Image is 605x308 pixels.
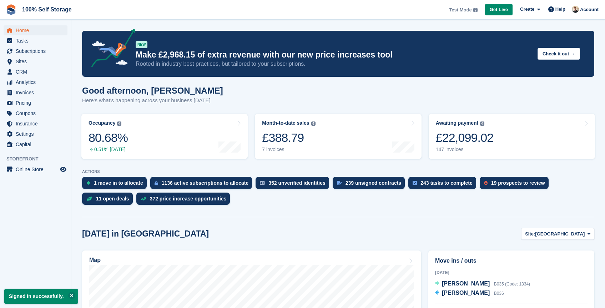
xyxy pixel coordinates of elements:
span: Tasks [16,36,59,46]
img: price-adjustments-announcement-icon-8257ccfd72463d97f412b2fc003d46551f7dbcb40ab6d574587a9cd5c0d94... [85,29,135,70]
img: active_subscription_to_allocate_icon-d502201f5373d7db506a760aba3b589e785aa758c864c3986d89f69b8ff3... [155,181,158,185]
div: 80.68% [89,130,128,145]
a: menu [4,88,67,98]
button: Check it out → [538,48,580,60]
p: Rooted in industry best practices, but tailored to your subscriptions. [136,60,532,68]
div: £22,099.02 [436,130,494,145]
a: menu [4,129,67,139]
span: Online Store [16,164,59,174]
a: 1 move in to allocate [82,177,150,193]
div: 1 move in to allocate [94,180,143,186]
span: Test Mode [449,6,472,14]
a: menu [4,139,67,149]
a: 100% Self Storage [19,4,75,15]
div: 372 price increase opportunities [150,196,227,202]
span: CRM [16,67,59,77]
div: NEW [136,41,147,48]
div: 7 invoices [262,146,315,153]
div: 239 unsigned contracts [346,180,401,186]
a: menu [4,46,67,56]
a: menu [4,119,67,129]
a: 19 prospects to review [480,177,552,193]
img: icon-info-grey-7440780725fd019a000dd9b08b2336e03edf1995a4989e88bcd33f0948082b44.svg [480,121,484,126]
p: ACTIONS [82,169,594,174]
span: B035 (Code: 1334) [494,282,530,287]
h1: Good afternoon, [PERSON_NAME] [82,86,223,95]
div: 19 prospects to review [491,180,545,186]
img: verify_identity-adf6edd0f0f0b5bbfe63781bf79b02c33cf7c696d77639b501bdc392416b5a36.svg [260,181,265,185]
p: Make £2,968.15 of extra revenue with our new price increases tool [136,50,532,60]
a: menu [4,67,67,77]
div: 147 invoices [436,146,494,153]
span: Insurance [16,119,59,129]
a: Month-to-date sales £388.79 7 invoices [255,114,421,159]
div: Awaiting payment [436,120,479,126]
a: menu [4,25,67,35]
a: menu [4,108,67,118]
p: Signed in successfully. [4,289,78,304]
span: Pricing [16,98,59,108]
a: 1136 active subscriptions to allocate [150,177,256,193]
span: [GEOGRAPHIC_DATA] [535,230,585,238]
span: Account [580,6,599,13]
div: [DATE] [435,269,588,276]
a: Preview store [59,165,67,174]
h2: Map [89,257,101,263]
a: Get Live [485,4,513,16]
img: contract_signature_icon-13c848040528278c33f63329250d36e43548de30e8caae1d1a13099fd9432cc5.svg [337,181,342,185]
a: 352 unverified identities [256,177,333,193]
a: menu [4,98,67,108]
a: [PERSON_NAME] B036 [435,289,504,298]
img: icon-info-grey-7440780725fd019a000dd9b08b2336e03edf1995a4989e88bcd33f0948082b44.svg [311,121,316,126]
span: Settings [16,129,59,139]
div: 243 tasks to complete [420,180,473,186]
a: 239 unsigned contracts [333,177,408,193]
img: prospect-51fa495bee0391a8d652442698ab0144808aea92771e9ea1ae160a38d050c398.svg [484,181,488,185]
a: Occupancy 80.68% 0.51% [DATE] [81,114,248,159]
div: 352 unverified identities [268,180,326,186]
span: Coupons [16,108,59,118]
span: [PERSON_NAME] [442,280,490,287]
img: Oliver [572,6,579,13]
a: [PERSON_NAME] B035 (Code: 1334) [435,279,530,289]
a: 11 open deals [82,193,136,208]
div: 1136 active subscriptions to allocate [162,180,249,186]
a: menu [4,164,67,174]
span: Invoices [16,88,59,98]
span: Sites [16,56,59,66]
a: Awaiting payment £22,099.02 147 invoices [429,114,595,159]
span: Analytics [16,77,59,87]
p: Here's what's happening across your business [DATE] [82,96,223,105]
div: £388.79 [262,130,315,145]
img: price_increase_opportunities-93ffe204e8149a01c8c9dc8f82e8f89637d9d84a8eef4429ea346261dce0b2c0.svg [141,197,146,200]
span: Capital [16,139,59,149]
img: task-75834270c22a3079a89374b754ae025e5fb1db73e45f91037f5363f120a921f8.svg [413,181,417,185]
span: Subscriptions [16,46,59,56]
img: deal-1b604bf984904fb50ccaf53a9ad4b4a5d6e5aea283cecdc64d6e3604feb123c2.svg [86,196,92,201]
div: Month-to-date sales [262,120,309,126]
span: Site: [525,230,535,238]
button: Site: [GEOGRAPHIC_DATA] [521,228,594,240]
img: stora-icon-8386f47178a22dfd0bd8f6a31ec36ba5ce8667c1dd55bd0f319d3a0aa187defe.svg [6,4,16,15]
span: Help [555,6,565,13]
a: menu [4,77,67,87]
span: Get Live [490,6,508,13]
span: Home [16,25,59,35]
h2: [DATE] in [GEOGRAPHIC_DATA] [82,229,209,239]
div: 0.51% [DATE] [89,146,128,153]
div: 11 open deals [96,196,129,202]
a: menu [4,36,67,46]
span: Create [520,6,534,13]
img: icon-info-grey-7440780725fd019a000dd9b08b2336e03edf1995a4989e88bcd33f0948082b44.svg [117,121,121,126]
div: Occupancy [89,120,115,126]
span: B036 [494,291,504,296]
img: move_ins_to_allocate_icon-fdf77a2bb77ea45bf5b3d319d69a93e2d87916cf1d5bf7949dd705db3b84f3ca.svg [86,181,90,185]
span: [PERSON_NAME] [442,290,490,296]
span: Storefront [6,155,71,163]
h2: Move ins / outs [435,257,588,265]
img: icon-info-grey-7440780725fd019a000dd9b08b2336e03edf1995a4989e88bcd33f0948082b44.svg [473,8,478,12]
a: 372 price increase opportunities [136,193,234,208]
a: 243 tasks to complete [408,177,480,193]
a: menu [4,56,67,66]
